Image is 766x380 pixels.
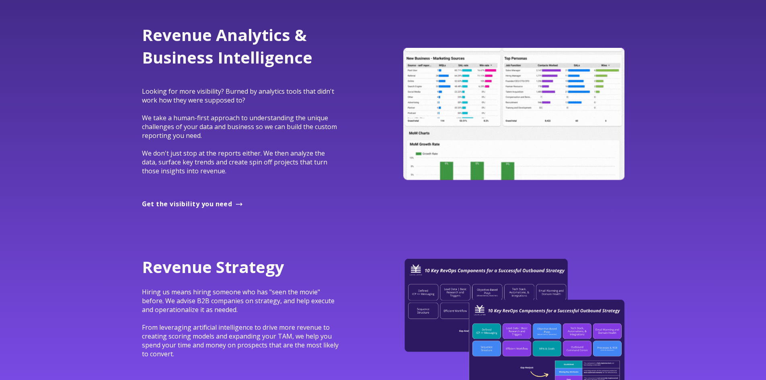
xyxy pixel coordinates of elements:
[142,24,312,68] span: Revenue Analytics & Business Intelligence
[142,199,232,208] span: Get the visibility you need
[142,201,243,208] a: Get the visibility you need
[142,87,337,175] span: Looking for more visibility? Burned by analytics tools that didn't work how they were supposed to...
[142,288,339,358] span: Hiring us means hiring someone who has "seen the movie" before. We advise B2B companies on strate...
[142,256,284,278] span: Revenue Strategy
[403,48,624,181] img: Looker Demo Environment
